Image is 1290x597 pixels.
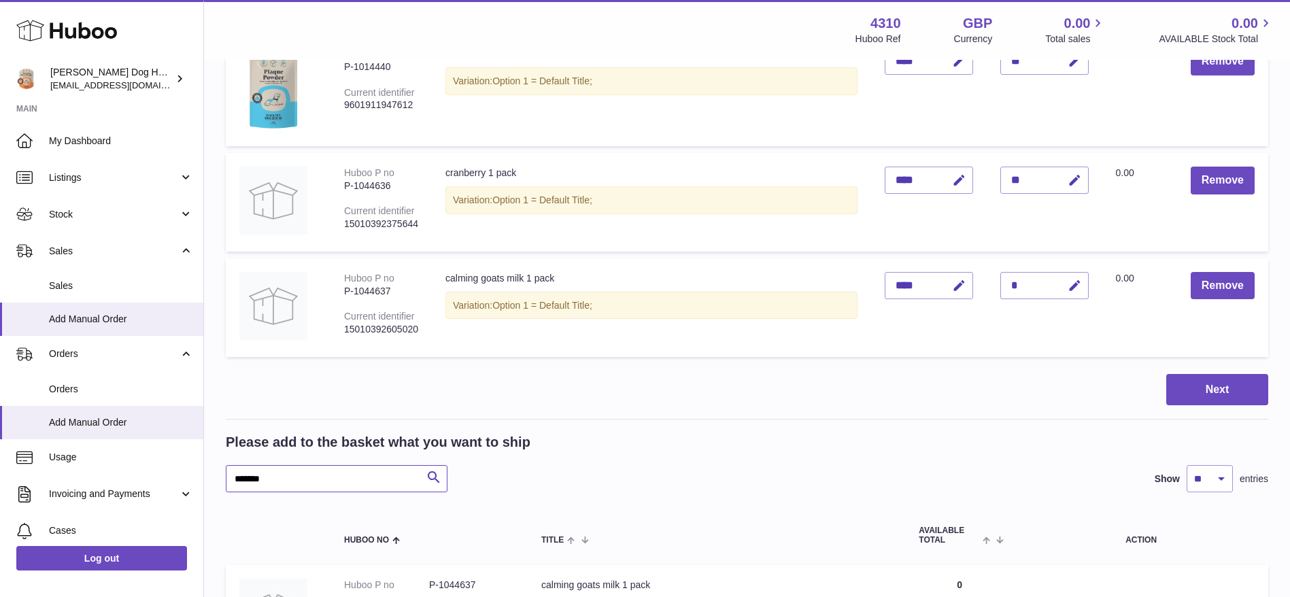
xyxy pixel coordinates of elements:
img: internalAdmin-4310@internal.huboo.com [16,69,37,89]
div: Currency [954,33,993,46]
span: Listings [49,171,179,184]
img: calming goats milk 1 pack [239,272,307,340]
span: Usage [49,451,193,464]
div: Current identifier [344,87,415,98]
span: Sales [49,279,193,292]
span: Orders [49,347,179,360]
th: Action [1014,513,1268,558]
a: 0.00 Total sales [1045,14,1106,46]
button: Remove [1191,48,1255,75]
div: Variation: [445,292,858,320]
span: [EMAIL_ADDRESS][DOMAIN_NAME] [50,80,200,90]
div: 15010392605020 [344,323,418,336]
button: Remove [1191,167,1255,194]
div: 9601911947612 [344,99,418,112]
h2: Please add to the basket what you want to ship [226,433,530,451]
span: 0.00 [1116,167,1134,178]
div: [PERSON_NAME] Dog House [50,66,173,92]
span: Stock [49,208,179,221]
span: AVAILABLE Total [919,526,979,544]
span: Option 1 = Default Title; [492,300,592,311]
span: Total sales [1045,33,1106,46]
div: Variation: [445,67,858,95]
strong: 4310 [870,14,901,33]
span: Add Manual Order [49,416,193,429]
span: Option 1 = Default Title; [492,75,592,86]
div: P-1044637 [344,285,418,298]
span: 0.00 [1116,273,1134,284]
div: Variation: [445,186,858,214]
span: Option 1 = Default Title; [492,194,592,205]
div: Current identifier [344,311,415,322]
div: P-1014440 [344,61,418,73]
span: Title [541,536,564,545]
dd: P-1044637 [429,579,514,592]
span: Add Manual Order [49,313,193,326]
span: My Dashboard [49,135,193,148]
td: cranberry 1 pack [432,153,871,252]
div: P-1044636 [344,180,418,192]
strong: GBP [963,14,992,33]
div: Huboo P no [344,167,394,178]
td: calming goats milk 1 pack [432,258,871,357]
div: Huboo Ref [855,33,901,46]
span: AVAILABLE Stock Total [1159,33,1274,46]
dt: Huboo P no [344,579,429,592]
span: entries [1240,473,1268,485]
div: 15010392375644 [344,218,418,231]
a: Log out [16,546,187,570]
span: 0.00 [1232,14,1258,33]
img: cranberry 1 pack [239,167,307,235]
button: Next [1166,374,1268,406]
span: Orders [49,383,193,396]
td: Single Pack | Plaque Seaweed Powder for Dogs | 120 Servings | (RRP: £9.95) [432,34,871,146]
span: 0.00 [1064,14,1091,33]
div: Huboo P no [344,273,394,284]
span: Cases [49,524,193,537]
span: Invoicing and Payments [49,488,179,500]
span: Sales [49,245,179,258]
span: Huboo no [344,536,389,545]
a: 0.00 AVAILABLE Stock Total [1159,14,1274,46]
button: Remove [1191,272,1255,300]
div: Current identifier [344,205,415,216]
img: Single Pack | Plaque Seaweed Powder for Dogs | 120 Servings | (RRP: £9.95) [239,48,307,129]
label: Show [1155,473,1180,485]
